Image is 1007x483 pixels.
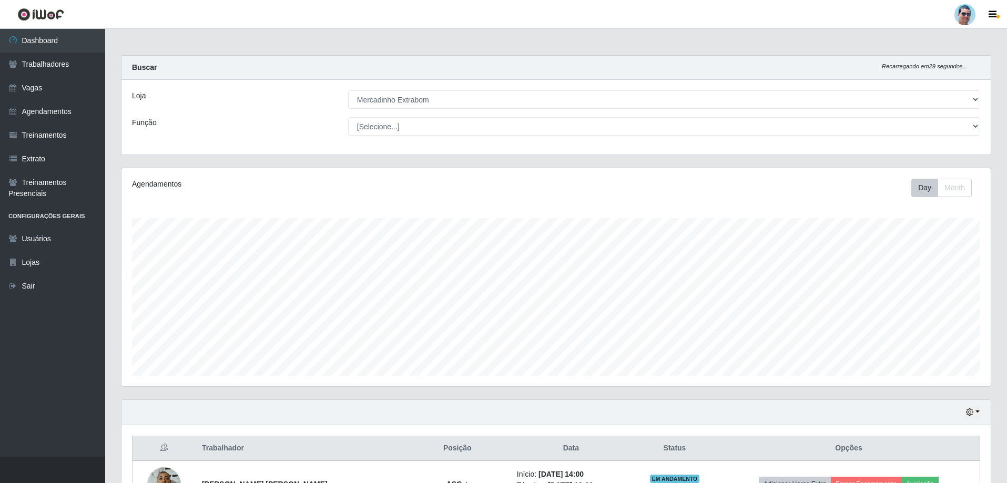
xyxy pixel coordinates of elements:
label: Função [132,117,157,128]
th: Data [511,436,632,461]
th: Trabalhador [196,436,404,461]
li: Início: [517,469,625,480]
button: Month [938,179,972,197]
th: Opções [718,436,980,461]
i: Recarregando em 29 segundos... [882,63,968,69]
button: Day [911,179,938,197]
div: Toolbar with button groups [911,179,980,197]
img: CoreUI Logo [17,8,64,21]
time: [DATE] 14:00 [538,470,584,478]
label: Loja [132,90,146,101]
div: First group [911,179,972,197]
div: Agendamentos [132,179,476,190]
th: Status [632,436,718,461]
span: EM ANDAMENTO [650,475,700,483]
th: Posição [404,436,511,461]
strong: Buscar [132,63,157,71]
